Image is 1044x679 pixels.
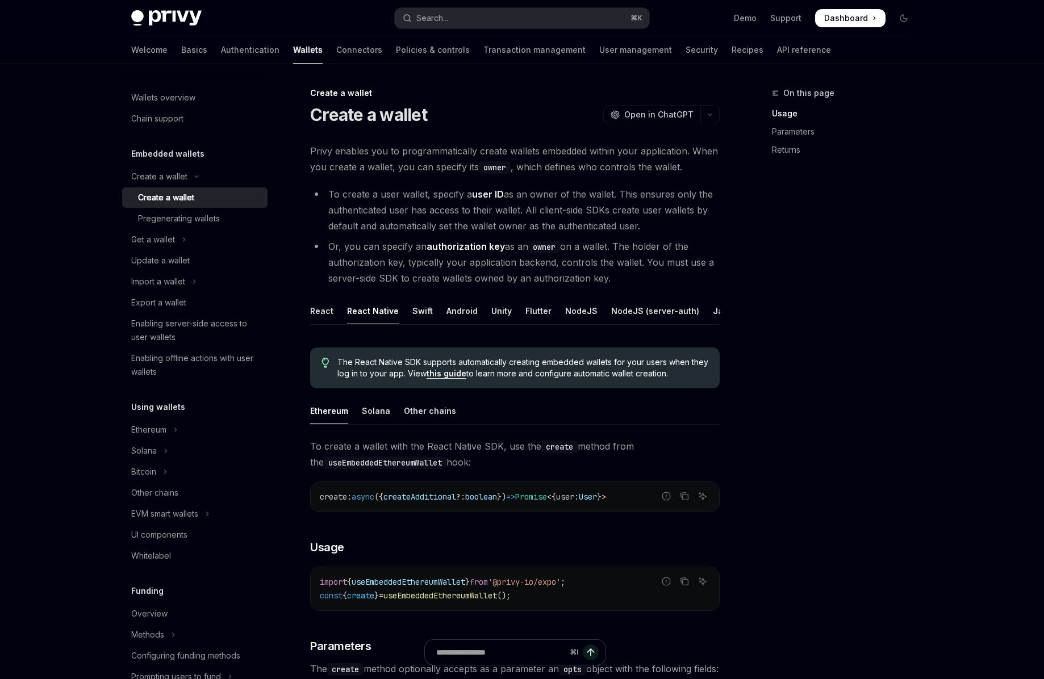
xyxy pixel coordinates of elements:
[131,10,202,26] img: dark logo
[895,9,913,27] button: Toggle dark mode
[221,36,279,64] a: Authentication
[131,351,261,379] div: Enabling offline actions with user wallets
[528,241,560,253] code: owner
[597,492,602,502] span: }
[404,397,456,424] div: Other chains
[583,644,599,660] button: Send message
[347,297,399,324] div: React Native
[556,492,574,502] span: user
[602,492,606,502] span: >
[574,492,579,502] span: :
[131,317,261,344] div: Enabling server-side access to user wallets
[579,492,597,502] span: User
[772,104,922,123] a: Usage
[122,187,268,208] a: Create a wallet
[541,441,578,453] code: create
[630,14,642,23] span: ⌘ K
[122,462,268,482] button: Toggle Bitcoin section
[599,36,672,64] a: User management
[321,358,329,368] svg: Tip
[659,574,674,589] button: Report incorrect code
[122,313,268,347] a: Enabling server-side access to user wallets
[122,229,268,250] button: Toggle Get a wallet section
[131,423,166,437] div: Ethereum
[379,590,383,601] span: =
[131,254,190,267] div: Update a wallet
[547,492,552,502] span: <
[138,212,220,225] div: Pregenerating wallets
[488,577,561,587] span: '@privy-io/expo'
[772,141,922,159] a: Returns
[337,357,708,379] span: The React Native SDK supports automatically creating embedded wallets for your users when they lo...
[427,368,466,379] a: this guide
[324,456,446,469] code: useEmbeddedEthereumWallet
[343,590,347,601] span: {
[122,420,268,440] button: Toggle Ethereum section
[122,441,268,461] button: Toggle Solana section
[310,438,720,470] span: To create a wallet with the React Native SDK, use the method from the hook:
[815,9,886,27] a: Dashboard
[552,492,556,502] span: {
[465,577,470,587] span: }
[131,607,168,621] div: Overview
[131,147,204,161] h5: Embedded wallets
[131,584,164,598] h5: Funding
[436,640,565,665] input: Ask a question...
[515,492,547,502] span: Promise
[131,91,195,104] div: Wallets overview
[713,297,733,324] div: Java
[383,590,497,601] span: useEmbeddedEthereumWallet
[310,539,344,555] span: Usage
[732,36,763,64] a: Recipes
[412,297,433,324] div: Swift
[122,504,268,524] button: Toggle EVM smart wallets section
[122,208,268,229] a: Pregenerating wallets
[497,590,511,601] span: ();
[122,271,268,292] button: Toggle Import a wallet section
[427,241,505,252] strong: authorization key
[131,486,178,500] div: Other chains
[122,624,268,645] button: Toggle Methods section
[824,12,868,24] span: Dashboard
[131,549,171,563] div: Whitelabel
[122,348,268,382] a: Enabling offline actions with user wallets
[122,483,268,503] a: Other chains
[131,528,187,542] div: UI components
[131,36,168,64] a: Welcome
[122,525,268,545] a: UI components
[770,12,801,24] a: Support
[465,492,497,502] span: boolean
[783,86,834,100] span: On this page
[456,492,465,502] span: ?:
[396,36,470,64] a: Policies & controls
[347,492,352,502] span: :
[525,297,552,324] div: Flutter
[131,275,185,288] div: Import a wallet
[497,492,506,502] span: })
[352,577,465,587] span: useEmbeddedEthereumWallet
[310,186,720,234] li: To create a user wallet, specify a as an owner of the wallet. This ensures only the authenticated...
[695,574,710,589] button: Ask AI
[561,577,565,587] span: ;
[310,238,720,286] li: Or, you can specify an as an on a wallet. The holder of the authorization key, typically your app...
[122,292,268,313] a: Export a wallet
[122,646,268,666] a: Configuring funding methods
[677,489,692,504] button: Copy the contents from the code block
[131,233,175,246] div: Get a wallet
[695,489,710,504] button: Ask AI
[138,191,194,204] div: Create a wallet
[320,577,347,587] span: import
[122,87,268,108] a: Wallets overview
[131,649,240,663] div: Configuring funding methods
[734,12,757,24] a: Demo
[122,250,268,271] a: Update a wallet
[506,492,515,502] span: =>
[131,112,183,125] div: Chain support
[320,590,343,601] span: const
[181,36,207,64] a: Basics
[677,574,692,589] button: Copy the contents from the code block
[483,36,586,64] a: Transaction management
[686,36,718,64] a: Security
[491,297,512,324] div: Unity
[320,492,347,502] span: create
